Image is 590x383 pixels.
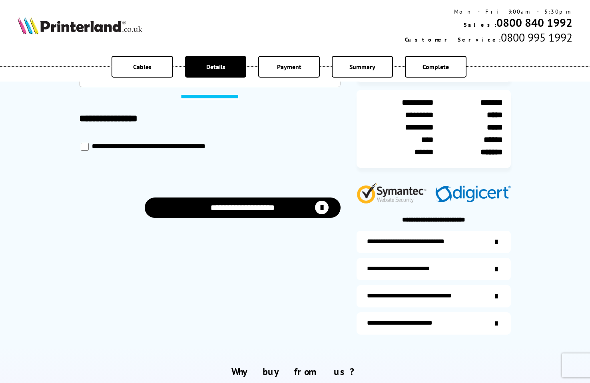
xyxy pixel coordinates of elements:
[357,312,511,335] a: secure-website
[496,15,572,30] a: 0800 840 1992
[206,63,225,71] span: Details
[464,21,496,28] span: Sales:
[357,285,511,307] a: additional-cables
[277,63,301,71] span: Payment
[357,258,511,280] a: items-arrive
[423,63,449,71] span: Complete
[501,30,572,45] span: 0800 995 1992
[357,231,511,253] a: additional-ink
[18,17,142,34] img: Printerland Logo
[349,63,375,71] span: Summary
[18,365,572,378] h2: Why buy from us?
[133,63,151,71] span: Cables
[405,36,501,43] span: Customer Service:
[405,8,572,15] div: Mon - Fri 9:00am - 5:30pm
